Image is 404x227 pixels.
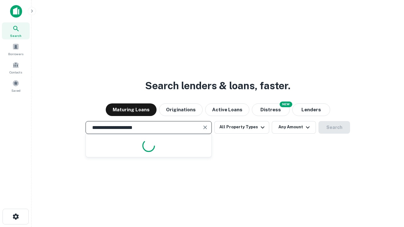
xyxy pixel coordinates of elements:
button: Lenders [292,103,330,116]
a: Contacts [2,59,30,76]
button: Active Loans [205,103,249,116]
span: Search [10,33,21,38]
button: Any Amount [272,121,316,134]
button: Clear [201,123,210,132]
a: Search [2,22,30,39]
a: Saved [2,77,30,94]
span: Contacts [9,70,22,75]
button: All Property Types [214,121,269,134]
button: Originations [159,103,203,116]
span: Borrowers [8,51,23,56]
h3: Search lenders & loans, faster. [145,78,290,93]
button: Search distressed loans with lien and other non-mortgage details. [252,103,290,116]
a: Borrowers [2,41,30,58]
iframe: Chat Widget [372,177,404,207]
button: Maturing Loans [106,103,157,116]
div: NEW [280,102,292,107]
span: Saved [11,88,21,93]
img: capitalize-icon.png [10,5,22,18]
